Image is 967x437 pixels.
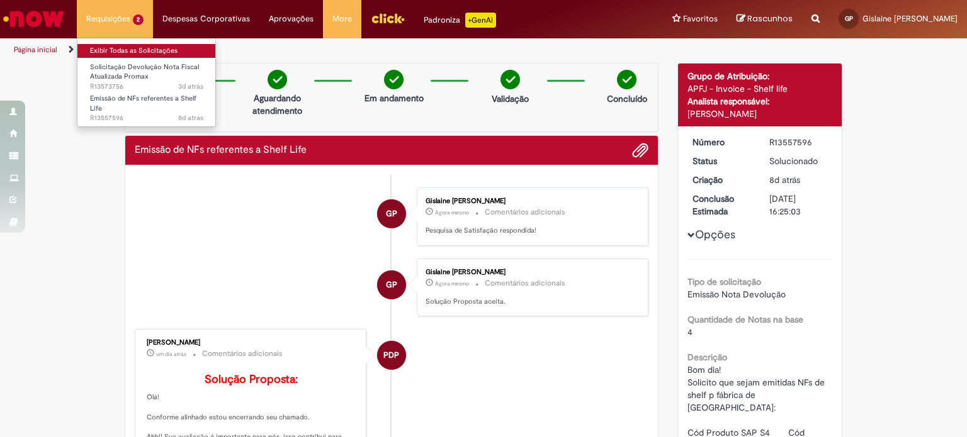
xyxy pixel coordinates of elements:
ul: Trilhas de página [9,38,635,62]
p: Aguardando atendimento [247,92,308,117]
span: Emissão Nota Devolução [687,289,786,300]
dt: Criação [683,174,761,186]
span: Emissão de NFs referentes a Shelf Life [90,94,196,113]
div: Padroniza [424,13,496,28]
b: Tipo de solicitação [687,276,761,287]
p: +GenAi [465,13,496,28]
time: 28/09/2025 09:22:40 [178,82,203,91]
span: R13557596 [90,113,203,123]
img: ServiceNow [1,6,66,31]
p: Pesquisa de Satisfação respondida! [426,226,635,236]
a: Página inicial [14,45,57,55]
span: GP [386,199,397,229]
p: Em andamento [365,92,424,104]
div: 23/09/2025 09:06:59 [769,174,828,186]
span: GP [845,14,853,23]
time: 23/09/2025 09:06:59 [769,174,800,185]
img: check-circle-green.png [384,70,404,89]
a: Aberto R13557596 : Emissão de NFs referentes a Shelf Life [77,92,216,119]
img: check-circle-green.png [500,70,520,89]
small: Comentários adicionais [485,207,565,218]
small: Comentários adicionais [202,348,283,359]
span: Gislaine [PERSON_NAME] [862,13,958,24]
span: Aprovações [269,13,314,25]
div: Paola De Paiva Batista [377,341,406,370]
div: Grupo de Atribuição: [687,70,833,82]
div: Gislaine Sandra Perego [377,270,406,299]
b: Solução Proposta: [205,372,298,387]
img: click_logo_yellow_360x200.png [371,9,405,28]
time: 30/09/2025 09:38:17 [435,209,469,216]
p: Solução Proposta aceita. [426,297,635,307]
div: Analista responsável: [687,95,833,108]
p: Validação [492,92,529,105]
dt: Conclusão Estimada [683,192,761,218]
span: Agora mesmo [435,209,469,216]
small: Comentários adicionais [485,278,565,289]
div: [DATE] 16:25:03 [769,192,828,218]
span: 2 [133,14,144,25]
div: [PERSON_NAME] [147,339,356,346]
a: Aberto R13573756 : Solicitação Devolução Nota Fiscal Atualizada Promax [77,60,216,87]
div: [PERSON_NAME] [687,108,833,120]
dt: Número [683,136,761,148]
span: 8d atrás [178,113,203,123]
span: Requisições [86,13,130,25]
span: Favoritos [683,13,718,25]
dt: Status [683,155,761,167]
span: GP [386,270,397,300]
span: 4 [687,326,693,338]
p: Concluído [607,92,647,105]
div: Gislaine [PERSON_NAME] [426,197,635,205]
span: R13573756 [90,82,203,92]
img: check-circle-green.png [617,70,636,89]
b: Descrição [687,351,727,363]
div: Gislaine [PERSON_NAME] [426,268,635,276]
span: Solicitação Devolução Nota Fiscal Atualizada Promax [90,62,199,82]
div: Solucionado [769,155,828,167]
span: Agora mesmo [435,280,469,287]
h2: Emissão de NFs referentes a Shelf Life Histórico de tíquete [135,145,307,156]
time: 23/09/2025 09:07:00 [178,113,203,123]
span: More [332,13,352,25]
span: Despesas Corporativas [162,13,250,25]
img: check-circle-green.png [268,70,287,89]
a: Exibir Todas as Solicitações [77,44,216,58]
div: APFJ - Invoice - Shelf life [687,82,833,95]
span: um dia atrás [156,350,186,358]
ul: Requisições [77,38,216,127]
a: Rascunhos [737,13,793,25]
button: Adicionar anexos [632,142,648,158]
div: Gislaine Sandra Perego [377,199,406,228]
time: 30/09/2025 09:38:04 [435,280,469,287]
span: 3d atrás [178,82,203,91]
span: PDP [383,340,399,370]
b: Quantidade de Notas na base [687,314,803,325]
span: Rascunhos [747,13,793,25]
time: 29/09/2025 08:24:38 [156,350,186,358]
span: 8d atrás [769,174,800,185]
div: R13557596 [769,136,828,148]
